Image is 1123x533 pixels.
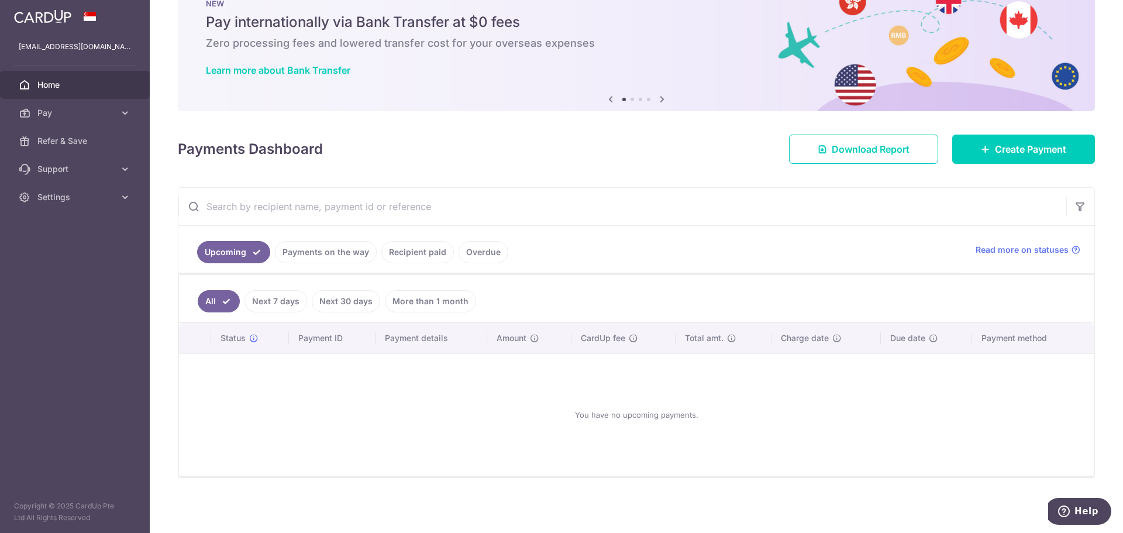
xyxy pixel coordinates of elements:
a: More than 1 month [385,290,476,312]
a: Next 30 days [312,290,380,312]
span: Read more on statuses [976,244,1069,256]
h6: Zero processing fees and lowered transfer cost for your overseas expenses [206,36,1067,50]
span: Status [221,332,246,344]
a: Next 7 days [244,290,307,312]
div: You have no upcoming payments. [193,363,1080,466]
h5: Pay internationally via Bank Transfer at $0 fees [206,13,1067,32]
a: Download Report [789,135,938,164]
a: Learn more about Bank Transfer [206,64,350,76]
a: Payments on the way [275,241,377,263]
th: Payment method [972,323,1094,353]
th: Payment details [376,323,488,353]
span: CardUp fee [581,332,625,344]
input: Search by recipient name, payment id or reference [178,188,1066,225]
span: Total amt. [685,332,724,344]
span: Create Payment [995,142,1066,156]
a: All [198,290,240,312]
a: Create Payment [952,135,1095,164]
span: Download Report [832,142,910,156]
span: Refer & Save [37,135,115,147]
h4: Payments Dashboard [178,139,323,160]
span: Due date [890,332,925,344]
a: Overdue [459,241,508,263]
span: Support [37,163,115,175]
span: Settings [37,191,115,203]
a: Upcoming [197,241,270,263]
img: CardUp [14,9,71,23]
th: Payment ID [289,323,376,353]
a: Read more on statuses [976,244,1080,256]
span: Amount [497,332,526,344]
span: Home [37,79,115,91]
iframe: Opens a widget where you can find more information [1048,498,1111,527]
span: Charge date [781,332,829,344]
span: Pay [37,107,115,119]
p: [EMAIL_ADDRESS][DOMAIN_NAME] [19,41,131,53]
a: Recipient paid [381,241,454,263]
